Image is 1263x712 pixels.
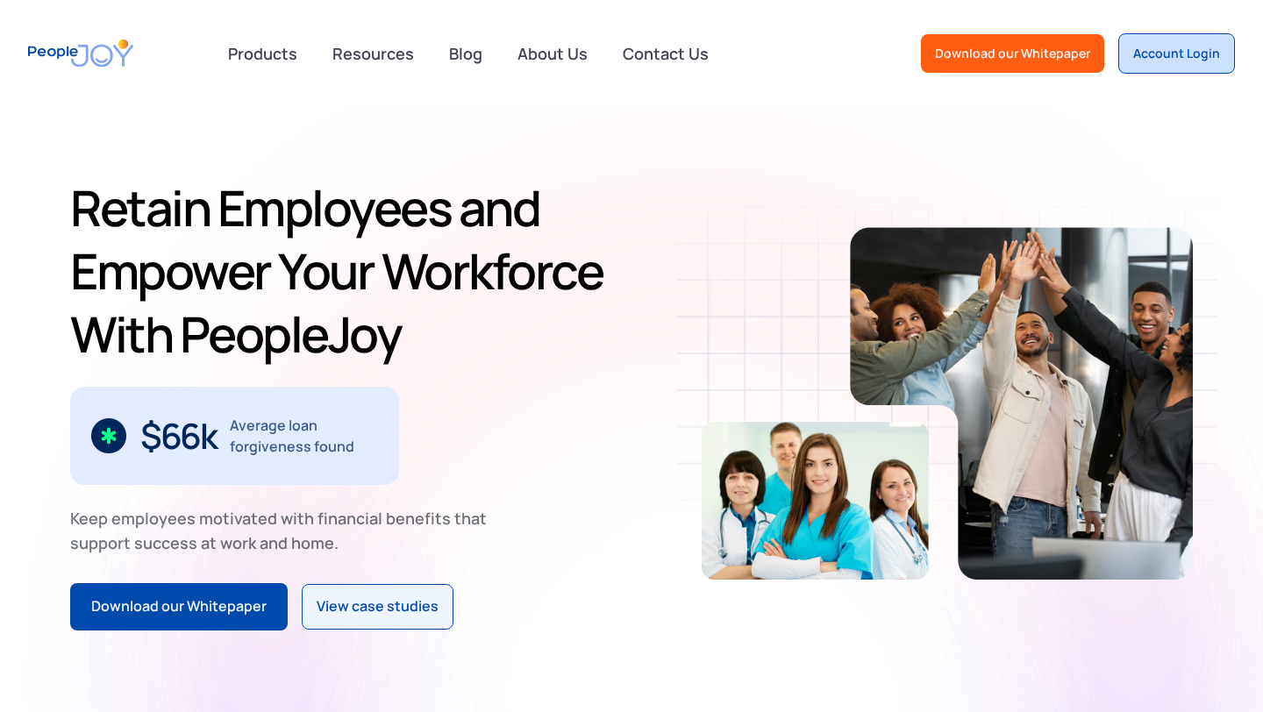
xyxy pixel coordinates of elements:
[317,595,439,618] div: View case studies
[1118,33,1235,74] a: Account Login
[230,415,378,457] div: Average loan forgiveness found
[850,227,1193,580] img: Retain-Employees-PeopleJoy
[322,34,425,73] a: Resources
[439,34,493,73] a: Blog
[921,34,1104,73] a: Download our Whitepaper
[70,506,502,555] div: Keep employees motivated with financial benefits that support success at work and home.
[302,584,453,630] a: View case studies
[70,583,288,630] a: Download our Whitepaper
[702,422,929,580] img: Retain-Employees-PeopleJoy
[218,36,308,71] div: Products
[507,34,598,73] a: About Us
[140,422,216,450] div: $66k
[91,595,267,618] div: Download our Whitepaper
[612,34,719,73] a: Contact Us
[70,387,399,485] div: 2 / 3
[28,28,133,78] a: home
[1133,45,1220,62] div: Account Login
[70,176,624,366] h1: Retain Employees and Empower Your Workforce With PeopleJoy
[935,45,1090,62] div: Download our Whitepaper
